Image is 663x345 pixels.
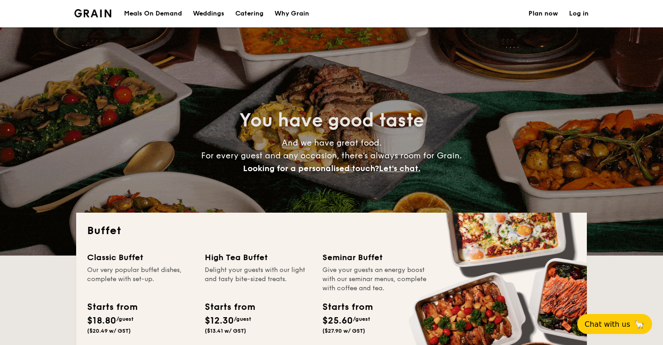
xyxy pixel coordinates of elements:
a: Logotype [74,9,111,17]
span: $12.30 [205,315,234,326]
div: Starts from [87,300,137,314]
span: Chat with us [585,320,630,329]
div: Starts from [322,300,372,314]
span: /guest [116,316,134,322]
div: Starts from [205,300,254,314]
span: /guest [234,316,251,322]
div: Give your guests an energy boost with our seminar menus, complete with coffee and tea. [322,266,429,293]
span: And we have great food. For every guest and any occasion, there’s always room for Grain. [201,138,462,173]
span: Let's chat. [379,163,420,173]
button: Chat with us🦙 [577,314,652,334]
span: You have good taste [239,110,424,131]
span: ($27.90 w/ GST) [322,328,365,334]
h2: Buffet [87,224,576,238]
span: ($20.49 w/ GST) [87,328,131,334]
img: Grain [74,9,111,17]
div: Delight your guests with our light and tasty bite-sized treats. [205,266,311,293]
span: /guest [353,316,370,322]
span: Looking for a personalised touch? [243,163,379,173]
div: High Tea Buffet [205,251,311,264]
span: $25.60 [322,315,353,326]
div: Our very popular buffet dishes, complete with set-up. [87,266,194,293]
div: Seminar Buffet [322,251,429,264]
span: $18.80 [87,315,116,326]
span: 🦙 [634,319,645,329]
div: Classic Buffet [87,251,194,264]
span: ($13.41 w/ GST) [205,328,246,334]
